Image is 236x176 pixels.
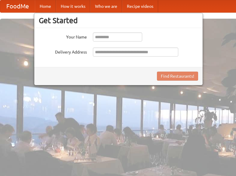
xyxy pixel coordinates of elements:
[35,0,56,12] a: Home
[39,48,87,55] label: Delivery Address
[157,72,198,81] button: Find Restaurants!
[56,0,90,12] a: How it works
[122,0,158,12] a: Recipe videos
[90,0,122,12] a: Who we are
[0,0,35,12] a: FoodMe
[39,16,198,25] h3: Get Started
[39,32,87,40] label: Your Name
